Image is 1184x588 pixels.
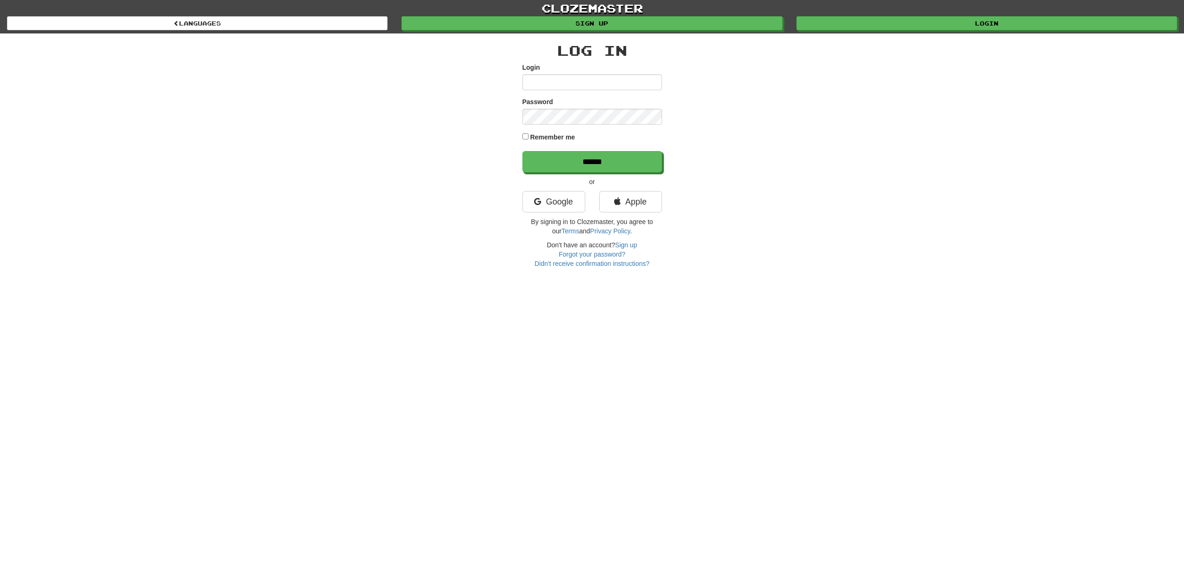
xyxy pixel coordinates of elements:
p: or [522,177,662,186]
a: Languages [7,16,388,30]
a: Forgot your password? [559,251,625,258]
a: Sign up [401,16,782,30]
a: Sign up [615,241,637,249]
a: Login [796,16,1177,30]
label: Login [522,63,540,72]
a: Apple [599,191,662,212]
a: Privacy Policy [590,227,630,235]
label: Password [522,97,553,106]
a: Terms [562,227,579,235]
div: Don't have an account? [522,240,662,268]
a: Google [522,191,585,212]
a: Didn't receive confirmation instructions? [535,260,649,267]
label: Remember me [530,132,575,142]
p: By signing in to Clozemaster, you agree to our and . [522,217,662,236]
h2: Log In [522,43,662,58]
